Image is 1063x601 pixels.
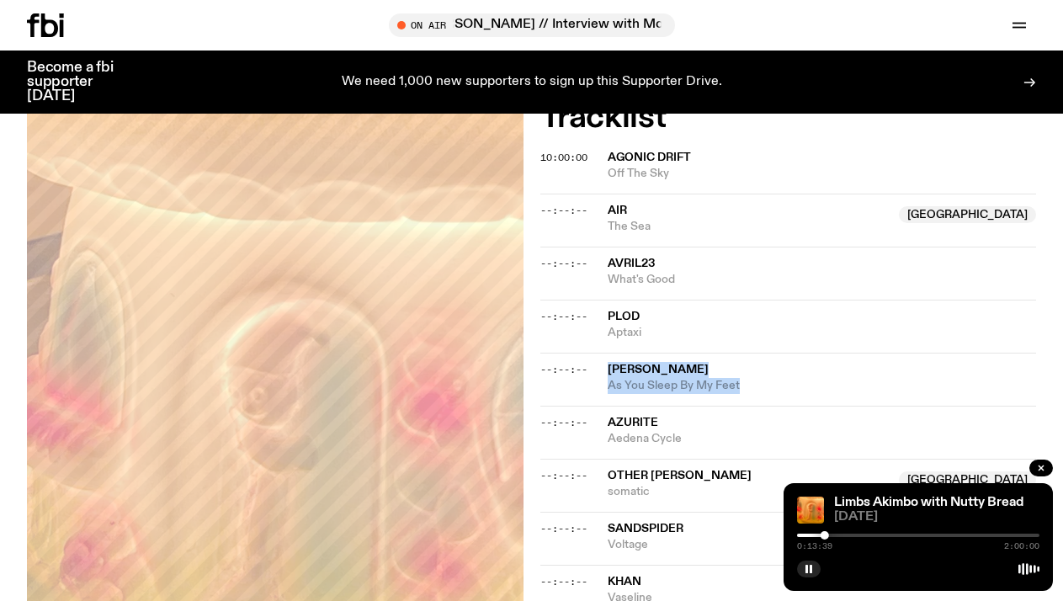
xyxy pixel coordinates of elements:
span: The Sea [608,219,890,235]
span: Agonic Drift [608,152,691,163]
span: Air [608,205,627,216]
span: [GEOGRAPHIC_DATA] [899,471,1036,488]
span: Voltage [608,537,1037,553]
span: Off The Sky [608,166,1037,182]
span: Azurite [608,417,658,428]
span: --:--:-- [540,363,587,376]
span: [GEOGRAPHIC_DATA] [899,206,1036,223]
a: Limbs Akimbo with Nutty Bread [834,496,1023,509]
span: avril23 [608,258,655,269]
span: What's Good [608,272,1037,288]
span: --:--:-- [540,204,587,217]
button: On AirMornings with [PERSON_NAME] // Interview with Momma [389,13,675,37]
span: --:--:-- [540,522,587,535]
span: Other [PERSON_NAME] [608,470,752,481]
span: 0:13:39 [797,542,832,550]
span: 2:00:00 [1004,542,1039,550]
button: 10:00:00 [540,153,587,162]
span: Khan [608,576,641,588]
span: Aptaxi [608,325,1037,341]
span: --:--:-- [540,257,587,270]
h2: Tracklist [540,103,1037,133]
p: We need 1,000 new supporters to sign up this Supporter Drive. [342,75,722,90]
span: Plod [608,311,640,322]
span: Aedena Cycle [608,431,1037,447]
span: --:--:-- [540,469,587,482]
span: --:--:-- [540,416,587,429]
span: As You Sleep By My Feet [608,378,1037,394]
span: --:--:-- [540,575,587,588]
span: --:--:-- [540,310,587,323]
span: [DATE] [834,511,1039,524]
h3: Become a fbi supporter [DATE] [27,61,135,104]
span: [PERSON_NAME] [608,364,709,375]
span: 10:00:00 [540,151,587,164]
span: somatic [608,484,890,500]
span: Sandspider [608,523,683,535]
